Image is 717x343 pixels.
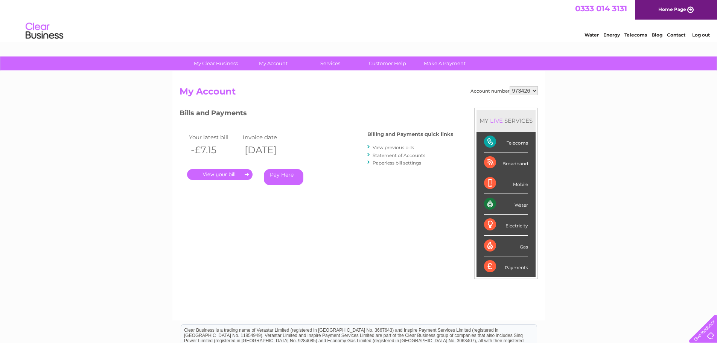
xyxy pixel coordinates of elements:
[299,56,361,70] a: Services
[185,56,247,70] a: My Clear Business
[25,20,64,43] img: logo.png
[484,173,528,194] div: Mobile
[652,32,662,38] a: Blog
[575,4,627,13] a: 0333 014 3131
[484,194,528,215] div: Water
[187,142,241,158] th: -£7.15
[242,56,304,70] a: My Account
[603,32,620,38] a: Energy
[484,215,528,235] div: Electricity
[585,32,599,38] a: Water
[241,132,295,142] td: Invoice date
[667,32,685,38] a: Contact
[264,169,303,185] a: Pay Here
[180,108,453,121] h3: Bills and Payments
[484,256,528,277] div: Payments
[692,32,710,38] a: Log out
[624,32,647,38] a: Telecoms
[484,132,528,152] div: Telecoms
[373,152,425,158] a: Statement of Accounts
[373,145,414,150] a: View previous bills
[484,152,528,173] div: Broadband
[476,110,536,131] div: MY SERVICES
[181,4,537,37] div: Clear Business is a trading name of Verastar Limited (registered in [GEOGRAPHIC_DATA] No. 3667643...
[187,169,253,180] a: .
[356,56,419,70] a: Customer Help
[373,160,421,166] a: Paperless bill settings
[489,117,504,124] div: LIVE
[414,56,476,70] a: Make A Payment
[367,131,453,137] h4: Billing and Payments quick links
[470,86,538,95] div: Account number
[484,236,528,256] div: Gas
[241,142,295,158] th: [DATE]
[187,132,241,142] td: Your latest bill
[180,86,538,101] h2: My Account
